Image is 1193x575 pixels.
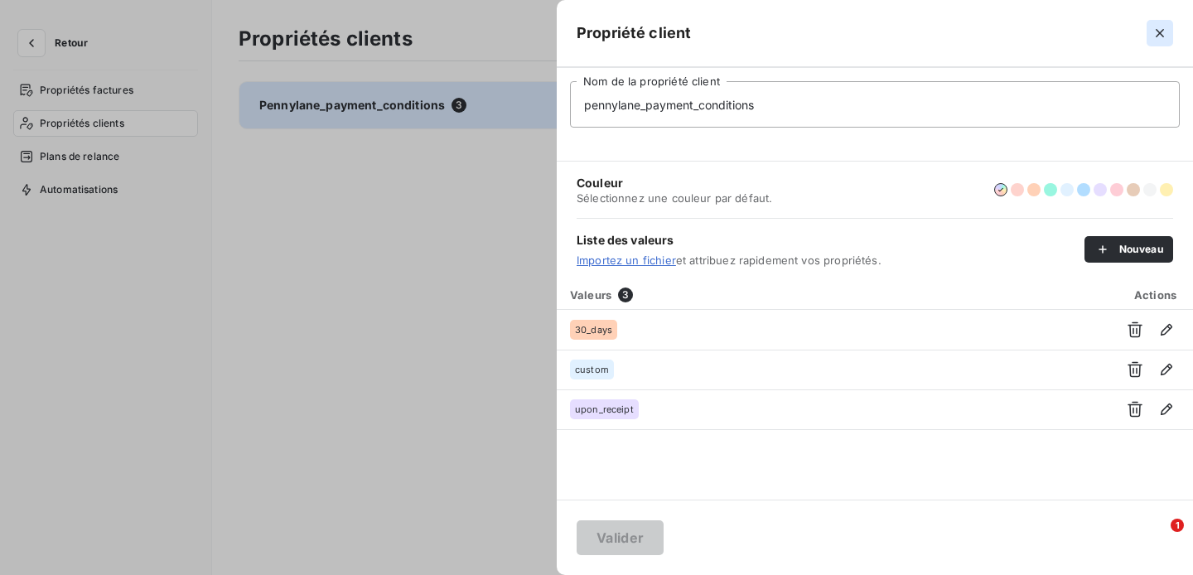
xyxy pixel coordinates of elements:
[570,81,1180,128] input: placeholder
[577,22,691,45] h5: Propriété client
[1137,519,1176,558] iframe: Intercom live chat
[618,287,633,302] span: 3
[560,287,1105,303] div: Valeurs
[1084,236,1173,263] button: Nouveau
[575,325,612,335] span: 30_days
[577,254,1084,267] span: et attribuez rapidement vos propriétés.
[1171,519,1184,532] span: 1
[575,404,634,414] span: upon_receipt
[575,365,609,374] span: custom
[577,191,772,205] span: Sélectionnez une couleur par défaut.
[577,232,1084,249] span: Liste des valeurs
[577,520,664,555] button: Valider
[1134,288,1176,302] span: Actions
[577,254,676,267] a: Importez un fichier
[577,175,772,191] span: Couleur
